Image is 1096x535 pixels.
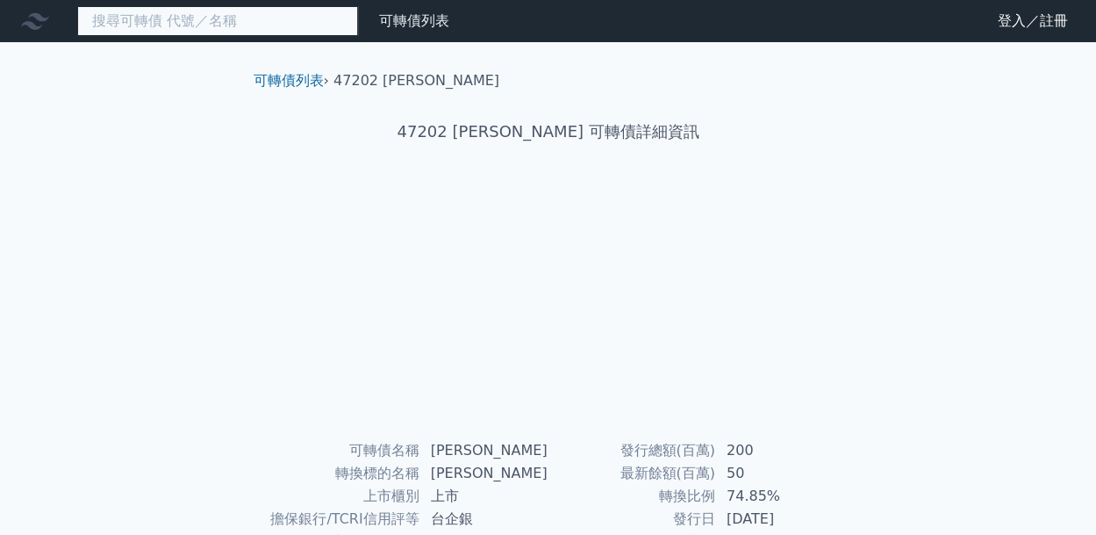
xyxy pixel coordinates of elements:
td: [DATE] [716,508,836,531]
td: 上市櫃別 [261,485,420,508]
td: 50 [716,462,836,485]
td: 轉換比例 [548,485,716,508]
td: [PERSON_NAME] [420,439,548,462]
td: 上市 [420,485,548,508]
td: 轉換標的名稱 [261,462,420,485]
td: [PERSON_NAME] [420,462,548,485]
td: 74.85% [716,485,836,508]
h1: 47202 [PERSON_NAME] 可轉債詳細資訊 [240,119,857,144]
td: 200 [716,439,836,462]
a: 可轉債列表 [379,12,449,29]
td: 最新餘額(百萬) [548,462,716,485]
input: 搜尋可轉債 代號／名稱 [77,6,358,36]
td: 發行日 [548,508,716,531]
a: 可轉債列表 [254,72,324,89]
td: 台企銀 [420,508,548,531]
li: 47202 [PERSON_NAME] [333,70,499,91]
td: 擔保銀行/TCRI信用評等 [261,508,420,531]
td: 發行總額(百萬) [548,439,716,462]
td: 可轉債名稱 [261,439,420,462]
li: › [254,70,329,91]
a: 登入／註冊 [984,7,1082,35]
